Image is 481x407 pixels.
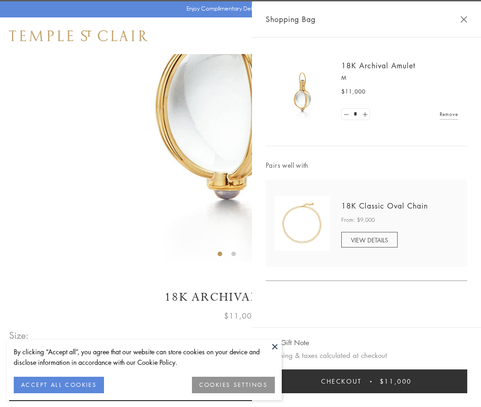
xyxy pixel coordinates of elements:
[380,376,412,386] span: $11,000
[341,60,415,71] a: 18K Archival Amulet
[341,232,398,247] a: VIEW DETAILS
[224,310,257,322] span: $11,000
[341,73,458,82] p: M
[351,236,388,244] span: VIEW DETAILS
[342,109,351,120] a: Set quantity to 0
[192,377,275,393] button: COOKIES SETTINGS
[360,109,369,120] a: Set quantity to 2
[266,369,467,393] button: Checkout $11,000
[275,64,330,119] img: 18K Archival Amulet
[186,4,290,13] p: Enjoy Complimentary Delivery & Returns
[9,30,148,41] img: Temple St. Clair
[266,337,309,348] button: Add Gift Note
[460,16,467,23] button: Close Shopping Bag
[275,196,330,251] img: N88865-OV18
[341,201,428,211] a: 18K Classic Oval Chain
[266,160,467,170] span: Pairs well with
[321,376,362,386] span: Checkout
[9,328,29,343] span: Size:
[9,289,472,305] h1: 18K Archival Amulet
[266,350,467,361] p: Shipping & taxes calculated at checkout
[341,215,375,225] span: From: $9,000
[14,377,104,393] button: ACCEPT ALL COOKIES
[440,109,458,119] a: Remove
[14,346,275,368] div: By clicking “Accept all”, you agree that our website can store cookies on your device and disclos...
[341,87,366,96] span: $11,000
[266,13,316,25] span: Shopping Bag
